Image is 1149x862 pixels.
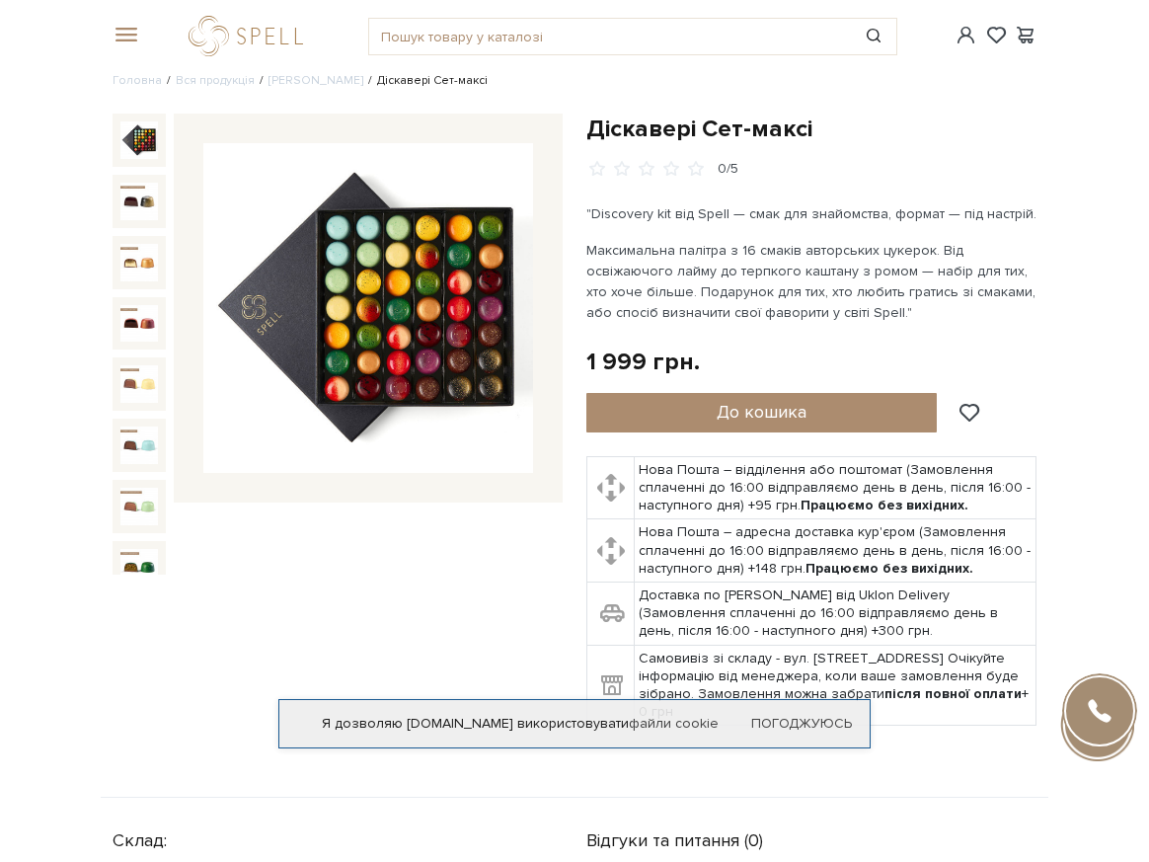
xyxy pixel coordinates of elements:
b: Працюємо без вихідних. [801,497,968,513]
img: Діскавері Сет-максі [120,183,158,220]
td: Доставка по [PERSON_NAME] від Uklon Delivery (Замовлення сплаченні до 16:00 відправляємо день в д... [635,583,1036,646]
p: Максимальна палітра з 16 смаків авторських цукерок. Від освіжаючого лайму до терпкого каштану з р... [586,240,1036,323]
img: Діскавері Сет-максі [120,549,158,587]
button: Пошук товару у каталозі [852,19,897,54]
div: 1 999 грн. [586,347,700,377]
li: Діскавері Сет-максі [363,72,488,90]
a: [PERSON_NAME] [268,73,363,88]
div: 0/5 [718,160,738,179]
input: Пошук товару у каталозі [369,19,851,54]
img: Діскавері Сет-максі [120,244,158,281]
p: "Discovery kit від Spell — смак для знайомства, формат — під настрій. [586,203,1036,224]
a: файли cookie [629,715,719,732]
img: Діскавері Сет-максі [120,365,158,403]
img: Діскавері Сет-максі [120,488,158,525]
b: Працюємо без вихідних. [805,560,973,577]
span: До кошика [717,401,806,423]
td: Нова Пошта – відділення або поштомат (Замовлення сплаченні до 16:00 відправляємо день в день, піс... [635,456,1036,519]
img: Діскавері Сет-максі [120,427,158,464]
h1: Діскавері Сет-максі [586,114,1036,144]
div: Я дозволяю [DOMAIN_NAME] використовувати [279,715,870,733]
img: Діскавері Сет-максі [120,305,158,343]
button: До кошика [586,393,937,432]
a: Головна [113,73,162,88]
div: Відгуки та питання (0) [586,822,1036,852]
a: Погоджуюсь [751,715,852,733]
td: Нова Пошта – адресна доставка кур'єром (Замовлення сплаченні до 16:00 відправляємо день в день, п... [635,519,1036,583]
img: Діскавері Сет-максі [203,143,533,473]
img: Діскавері Сет-максі [120,121,158,159]
div: Склад: [113,822,539,852]
a: logo [189,16,312,56]
b: після повної оплати [884,685,1022,702]
a: Вся продукція [176,73,255,88]
td: Самовивіз зі складу - вул. [STREET_ADDRESS] Очікуйте інформацію від менеджера, коли ваше замовлен... [635,645,1036,726]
